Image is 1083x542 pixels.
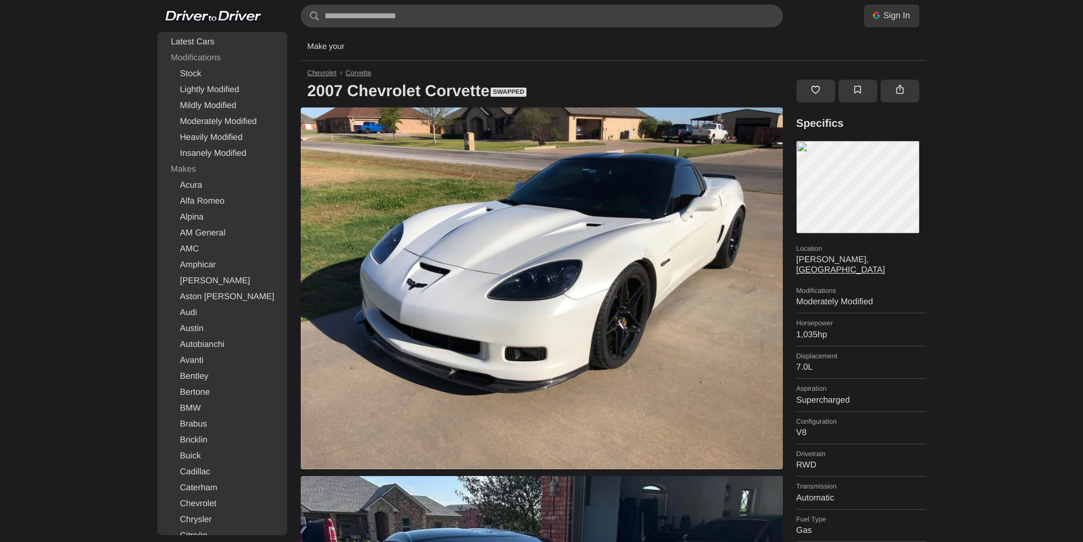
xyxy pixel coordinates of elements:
div: Modifications [160,50,285,66]
a: Moderately Modified [160,114,285,130]
p: Make your [308,32,345,60]
a: Bentley [160,369,285,384]
a: Mildly Modified [160,98,285,114]
a: Cadillac [160,464,285,480]
a: Insanely Modified [160,146,285,162]
dd: RWD [796,460,926,470]
dt: Aspiration [796,384,926,392]
dd: Automatic [796,493,926,503]
dt: Location [796,245,926,253]
a: [PERSON_NAME] [160,273,285,289]
dt: Configuration [796,417,926,425]
h3: Specifics [796,117,926,132]
img: 2007 Chevrolet Corvette for sale [301,107,783,469]
dd: 7.0L [796,362,926,373]
a: Alpina [160,209,285,225]
a: Amphicar [160,257,285,273]
a: Alfa Romeo [160,193,285,209]
a: Corvette [346,69,371,77]
a: Acura [160,177,285,193]
dd: [PERSON_NAME], [796,255,926,275]
a: Audi [160,305,285,321]
a: Autobianchi [160,337,285,353]
dd: Supercharged [796,395,926,406]
div: Makes [160,162,285,177]
span: Swapped [491,88,526,97]
dt: Displacement [796,352,926,360]
a: Caterham [160,480,285,496]
a: Aston [PERSON_NAME] [160,289,285,305]
dt: Transmission [796,482,926,490]
a: Latest Cars [160,34,285,50]
a: [GEOGRAPHIC_DATA] [796,265,885,275]
a: Austin [160,321,285,337]
a: Chrysler [160,512,285,528]
a: Bertone [160,384,285,400]
a: Stock [160,66,285,82]
a: Avanti [160,353,285,369]
a: Bricklin [160,432,285,448]
a: Buick [160,448,285,464]
dd: Gas [796,526,926,536]
a: Chevrolet [308,69,337,77]
dd: V8 [796,428,926,438]
h1: 2007 Chevrolet Corvette [301,75,790,107]
dt: Horsepower [796,319,926,327]
dt: Fuel Type [796,515,926,523]
a: AMC [160,241,285,257]
a: Heavily Modified [160,130,285,146]
dt: Drivetrain [796,450,926,458]
a: Chevrolet [160,496,285,512]
nav: Breadcrumb [301,69,926,77]
a: Brabus [160,416,285,432]
a: AM General [160,225,285,241]
a: Lightly Modified [160,82,285,98]
a: BMW [160,400,285,416]
dt: Modifications [796,287,926,295]
dd: Moderately Modified [796,297,926,307]
dd: 1,035hp [796,330,926,340]
a: Sign In [864,5,919,27]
